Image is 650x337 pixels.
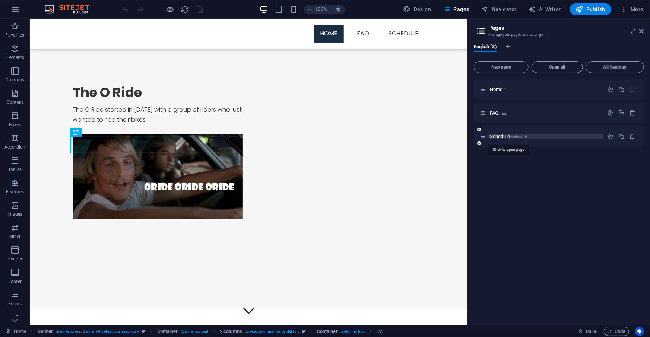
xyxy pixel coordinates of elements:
[526,3,564,15] button: AI Writer
[474,44,644,58] div: Language Tabs
[500,111,507,115] span: /faq
[181,5,190,14] button: reload
[7,211,23,217] p: Images
[532,61,583,73] button: Open all
[302,329,305,333] i: This element is a customizable preset
[5,32,24,38] p: Favorites
[511,135,527,139] span: /schedule
[9,234,21,240] p: Slider
[620,6,644,13] span: More
[7,256,22,262] p: Header
[43,5,99,14] img: Editor Logo
[578,327,598,336] h6: Session time
[440,3,472,15] button: Pages
[576,6,605,13] span: Publish
[535,65,580,69] span: Open all
[38,327,53,336] span: Click to select. Double-click to edit
[341,327,365,336] span: . columns-box
[630,110,636,116] div: Remove
[488,134,604,139] div: Schedule/schedule
[604,327,629,336] button: Code
[403,6,431,13] span: Design
[400,3,434,15] button: Design
[8,301,22,307] p: Forms
[181,5,190,14] i: Reload page
[504,88,505,92] span: /
[6,54,25,60] p: Elements
[245,327,299,336] span: . preset-columns-two-v2-default
[142,329,146,333] i: This element is a customizable preset
[618,110,625,116] div: Duplicate
[589,65,641,69] span: All Settings
[7,99,23,105] p: Content
[317,327,338,336] span: Click to select. Double-click to edit
[220,327,242,336] span: Click to select. Double-click to edit
[38,327,383,336] nav: breadcrumb
[181,327,208,336] span: . banner-content
[6,327,26,336] a: Click to cancel selection. Double-click to open Pages
[474,61,529,73] button: New page
[376,327,382,336] span: Click to select. Double-click to edit
[618,86,625,93] div: Duplicate
[608,86,614,93] div: Settings
[608,110,614,116] div: Settings
[157,327,178,336] span: Click to select. Double-click to edit
[443,6,469,13] span: Pages
[586,61,644,73] button: All Settings
[477,65,525,69] span: New page
[304,5,330,14] button: 100%
[488,110,604,115] div: FAQ/faq
[8,166,22,172] p: Tables
[8,278,22,284] p: Footer
[570,3,611,15] button: Publish
[617,3,647,15] button: More
[166,5,175,14] button: Click here to leave preview mode and continue editing
[478,3,520,15] button: Navigator
[6,77,24,83] p: Columns
[56,327,139,336] span: . banner .preset-banner-v3-default .bg-secondary
[529,6,561,13] span: AI Writer
[586,327,597,336] span: 00 00
[9,122,21,128] p: Boxes
[488,25,644,31] h2: Pages
[630,133,636,140] div: Remove
[4,144,25,150] p: Accordion
[630,86,636,93] div: The startpage cannot be deleted
[488,31,629,38] h3: Manage your pages and settings
[635,327,644,336] button: Usercentrics
[488,87,604,92] div: Home/
[6,189,24,195] p: Features
[315,5,327,14] h6: 100%
[334,6,341,13] i: On resize automatically adjust zoom level to fit chosen device.
[490,87,505,92] span: Click to open page
[474,42,497,53] span: English (3)
[490,134,527,139] span: Schedule
[400,3,434,15] div: Design (Ctrl+Alt+Y)
[618,133,625,140] div: Duplicate
[591,328,592,334] span: :
[608,133,614,140] div: Settings
[607,327,626,336] span: Code
[481,6,517,13] span: Navigator
[490,110,506,116] span: Click to open page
